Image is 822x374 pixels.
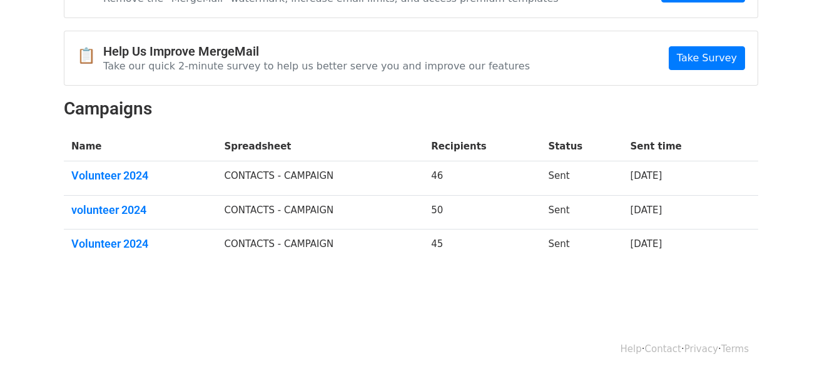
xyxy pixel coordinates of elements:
[721,343,749,355] a: Terms
[623,132,734,161] th: Sent time
[424,132,540,161] th: Recipients
[216,195,424,230] td: CONTACTS - CAMPAIGN
[669,46,745,70] a: Take Survey
[71,203,209,217] a: volunteer 2024
[424,161,540,196] td: 46
[424,230,540,263] td: 45
[216,230,424,263] td: CONTACTS - CAMPAIGN
[103,44,530,59] h4: Help Us Improve MergeMail
[71,237,209,251] a: Volunteer 2024
[540,230,622,263] td: Sent
[71,169,209,183] a: Volunteer 2024
[631,238,662,250] a: [DATE]
[684,343,718,355] a: Privacy
[540,195,622,230] td: Sent
[759,314,822,374] iframe: Chat Widget
[77,47,103,65] span: 📋
[540,132,622,161] th: Status
[645,343,681,355] a: Contact
[631,170,662,181] a: [DATE]
[216,161,424,196] td: CONTACTS - CAMPAIGN
[621,343,642,355] a: Help
[424,195,540,230] td: 50
[540,161,622,196] td: Sent
[216,132,424,161] th: Spreadsheet
[631,205,662,216] a: [DATE]
[103,59,530,73] p: Take our quick 2-minute survey to help us better serve you and improve our features
[64,132,216,161] th: Name
[64,98,758,119] h2: Campaigns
